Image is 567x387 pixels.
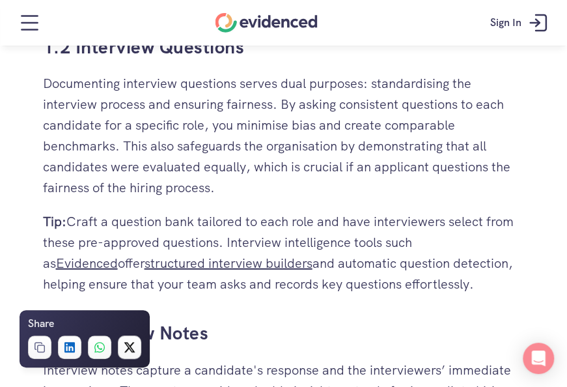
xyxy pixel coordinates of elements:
[56,255,118,272] a: Evidenced
[43,211,525,294] p: Craft a question bank tailored to each role and have interviewers select from these pre-approved ...
[28,315,54,332] h6: Share
[215,13,318,33] a: Home
[43,73,525,198] p: Documenting interview questions serves dual purposes: standardising the interview process and ens...
[490,14,521,31] p: Sign In
[145,255,312,272] a: structured interview builders
[480,3,560,42] a: Sign In
[523,343,554,374] div: Open Intercom Messenger
[43,213,66,230] strong: Tip:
